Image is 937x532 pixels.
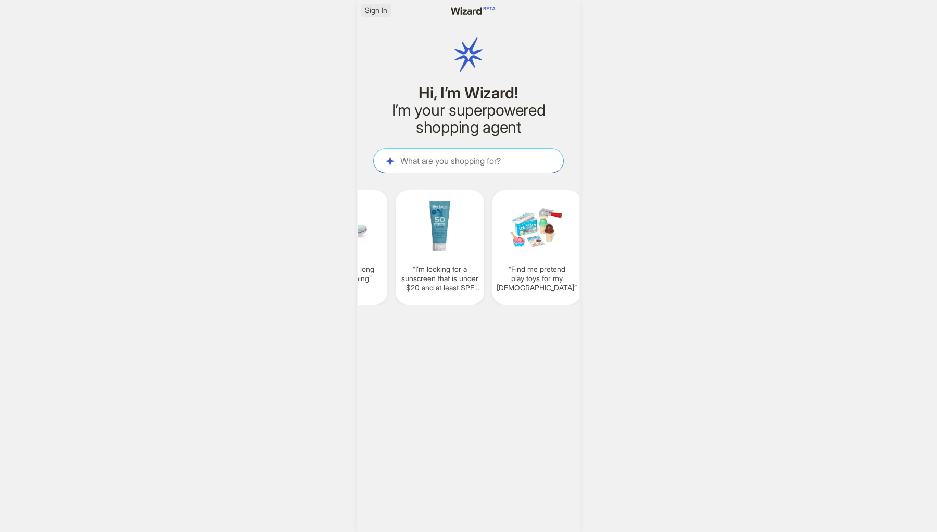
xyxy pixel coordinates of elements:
[365,6,387,15] span: Sign In
[497,196,577,256] img: Find%20me%20pretend%20play%20toys%20for%20my%203yr%20old-5ad6069d.png
[373,102,564,136] h2: I’m your superpowered shopping agent
[492,190,581,305] div: Find me pretend play toys for my [DEMOGRAPHIC_DATA]
[400,264,480,293] q: I’m looking for a sunscreen that is under $20 and at least SPF 50+
[400,196,480,256] img: I'm%20looking%20for%20a%20sunscreen%20that%20is%20under%2020%20and%20at%20least%20SPF%2050-534dde...
[497,264,577,293] q: Find me pretend play toys for my [DEMOGRAPHIC_DATA]
[361,4,391,17] button: Sign In
[373,84,564,102] h1: Hi, I’m Wizard!
[396,190,484,305] div: I’m looking for a sunscreen that is under $20 and at least SPF 50+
